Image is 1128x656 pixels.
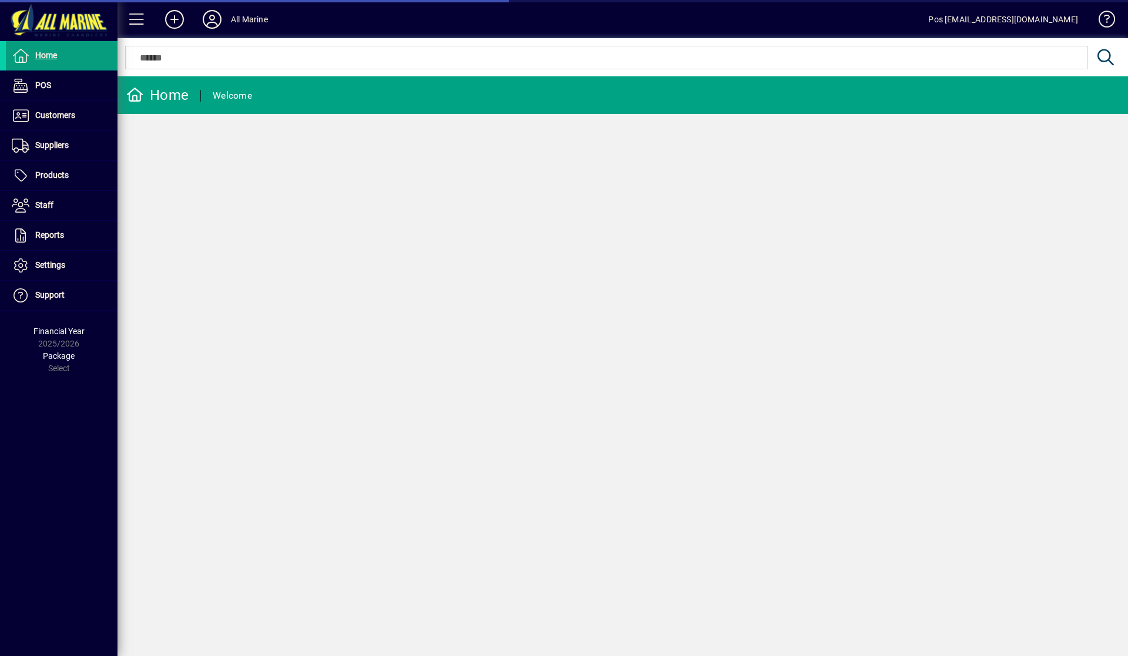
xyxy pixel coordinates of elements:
[231,10,268,29] div: All Marine
[6,161,117,190] a: Products
[193,9,231,30] button: Profile
[928,10,1078,29] div: Pos [EMAIL_ADDRESS][DOMAIN_NAME]
[6,131,117,160] a: Suppliers
[33,327,85,336] span: Financial Year
[6,101,117,130] a: Customers
[35,170,69,180] span: Products
[6,191,117,220] a: Staff
[6,281,117,310] a: Support
[213,86,252,105] div: Welcome
[6,221,117,250] a: Reports
[6,251,117,280] a: Settings
[1090,2,1113,41] a: Knowledge Base
[35,140,69,150] span: Suppliers
[43,351,75,361] span: Package
[35,290,65,300] span: Support
[156,9,193,30] button: Add
[35,51,57,60] span: Home
[35,110,75,120] span: Customers
[35,80,51,90] span: POS
[35,200,53,210] span: Staff
[35,230,64,240] span: Reports
[35,260,65,270] span: Settings
[126,86,189,105] div: Home
[6,71,117,100] a: POS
